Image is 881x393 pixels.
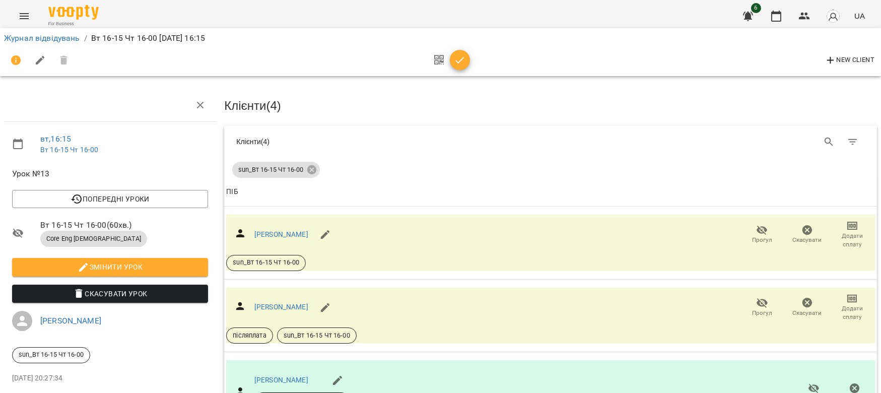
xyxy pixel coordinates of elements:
[226,186,238,198] div: Sort
[751,3,761,13] span: 6
[793,309,822,317] span: Скасувати
[20,261,200,273] span: Змінити урок
[822,52,877,69] button: New Client
[20,288,200,300] span: Скасувати Урок
[4,32,877,44] nav: breadcrumb
[40,316,101,325] a: [PERSON_NAME]
[13,350,90,359] span: sun_Вт 16-15 Чт 16-00
[12,347,90,363] div: sun_Вт 16-15 Чт 16-00
[752,236,772,244] span: Прогул
[836,304,869,321] span: Додати сплату
[224,99,877,112] h3: Клієнти ( 4 )
[40,234,147,243] span: Core Eng [DEMOGRAPHIC_DATA]
[752,309,772,317] span: Прогул
[227,331,272,340] span: післяплата
[40,146,99,154] a: Вт 16-15 Чт 16-00
[236,137,543,147] div: Клієнти ( 4 )
[48,21,99,27] span: For Business
[227,258,305,267] span: sun_Вт 16-15 Чт 16-00
[254,230,308,238] a: [PERSON_NAME]
[817,130,841,154] button: Search
[854,11,865,21] span: UA
[785,221,830,249] button: Скасувати
[826,9,840,23] img: avatar_s.png
[739,293,785,321] button: Прогул
[785,293,830,321] button: Скасувати
[825,54,874,67] span: New Client
[254,303,308,311] a: [PERSON_NAME]
[836,232,869,249] span: Додати сплату
[830,221,875,249] button: Додати сплату
[91,32,205,44] p: Вт 16-15 Чт 16-00 [DATE] 16:15
[739,221,785,249] button: Прогул
[224,125,877,158] div: Table Toolbar
[12,190,208,208] button: Попередні уроки
[48,5,99,20] img: Voopty Logo
[4,33,80,43] a: Журнал відвідувань
[830,293,875,321] button: Додати сплату
[12,373,208,383] p: [DATE] 20:27:34
[12,285,208,303] button: Скасувати Урок
[841,130,865,154] button: Фільтр
[254,376,308,384] a: [PERSON_NAME]
[12,168,208,180] span: Урок №13
[232,162,320,178] div: sun_Вт 16-15 Чт 16-00
[20,193,200,205] span: Попередні уроки
[40,219,208,231] span: Вт 16-15 Чт 16-00 ( 60 хв. )
[232,165,309,174] span: sun_Вт 16-15 Чт 16-00
[84,32,87,44] li: /
[40,134,71,144] a: вт , 16:15
[12,4,36,28] button: Menu
[793,236,822,244] span: Скасувати
[226,186,875,198] span: ПІБ
[850,7,869,25] button: UA
[226,186,238,198] div: ПІБ
[278,331,356,340] span: sun_Вт 16-15 Чт 16-00
[12,258,208,276] button: Змінити урок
